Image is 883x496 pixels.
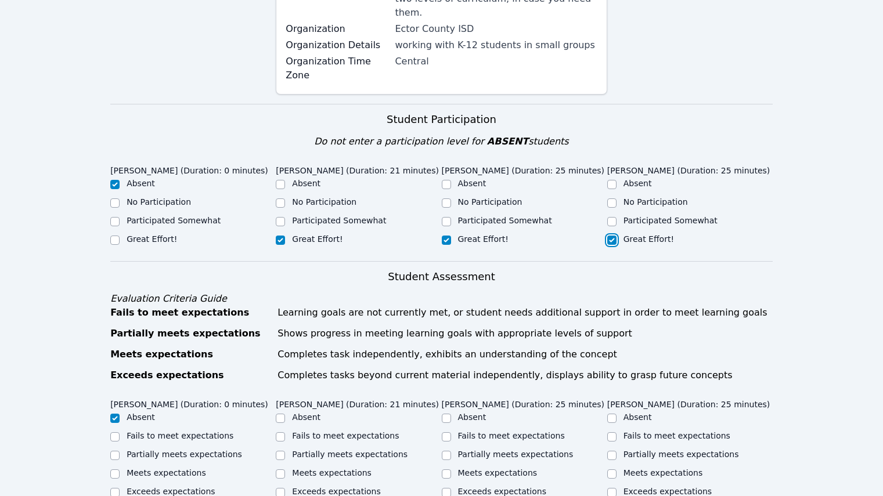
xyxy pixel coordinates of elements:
label: Fails to meet expectations [127,431,233,440]
legend: [PERSON_NAME] (Duration: 21 minutes) [276,394,439,411]
label: Participated Somewhat [623,216,718,225]
label: Organization [286,22,388,36]
label: Exceeds expectations [127,487,215,496]
legend: [PERSON_NAME] (Duration: 25 minutes) [607,160,770,178]
div: Shows progress in meeting learning goals with appropriate levels of support [277,327,773,341]
legend: [PERSON_NAME] (Duration: 25 minutes) [442,160,605,178]
label: No Participation [623,197,688,207]
label: Organization Time Zone [286,55,388,82]
div: Ector County ISD [395,22,597,36]
label: Exceeds expectations [623,487,712,496]
div: Fails to meet expectations [110,306,271,320]
label: No Participation [458,197,522,207]
h3: Student Assessment [110,269,773,285]
label: Meets expectations [623,468,703,477]
label: Absent [458,179,486,188]
div: Completes task independently, exhibits an understanding of the concept [277,347,773,361]
h3: Student Participation [110,111,773,128]
div: Learning goals are not currently met, or student needs additional support in order to meet learni... [277,306,773,320]
div: working with K-12 students in small groups [395,38,597,52]
label: Partially meets expectations [292,450,408,459]
label: Absent [458,412,486,422]
label: Absent [623,179,652,188]
label: No Participation [127,197,191,207]
label: Partially meets expectations [623,450,739,459]
legend: [PERSON_NAME] (Duration: 25 minutes) [442,394,605,411]
label: No Participation [292,197,356,207]
label: Absent [127,412,155,422]
div: Do not enter a participation level for students [110,135,773,149]
legend: [PERSON_NAME] (Duration: 21 minutes) [276,160,439,178]
label: Meets expectations [127,468,206,477]
span: ABSENT [487,136,528,147]
label: Fails to meet expectations [292,431,399,440]
label: Partially meets expectations [458,450,574,459]
label: Absent [292,179,320,188]
div: Completes tasks beyond current material independently, displays ability to grasp future concepts [277,368,773,382]
label: Great Effort! [292,234,343,244]
label: Participated Somewhat [292,216,386,225]
label: Meets expectations [458,468,538,477]
label: Fails to meet expectations [458,431,565,440]
label: Organization Details [286,38,388,52]
label: Great Effort! [623,234,674,244]
div: Central [395,55,597,68]
label: Exceeds expectations [458,487,546,496]
div: Evaluation Criteria Guide [110,292,773,306]
label: Meets expectations [292,468,372,477]
legend: [PERSON_NAME] (Duration: 0 minutes) [110,394,268,411]
div: Exceeds expectations [110,368,271,382]
div: Partially meets expectations [110,327,271,341]
legend: [PERSON_NAME] (Duration: 0 minutes) [110,160,268,178]
label: Absent [623,412,652,422]
label: Great Effort! [458,234,509,244]
label: Partially meets expectations [127,450,242,459]
label: Great Effort! [127,234,177,244]
label: Absent [127,179,155,188]
label: Exceeds expectations [292,487,380,496]
label: Absent [292,412,320,422]
legend: [PERSON_NAME] (Duration: 25 minutes) [607,394,770,411]
label: Participated Somewhat [127,216,221,225]
label: Participated Somewhat [458,216,552,225]
div: Meets expectations [110,347,271,361]
label: Fails to meet expectations [623,431,730,440]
